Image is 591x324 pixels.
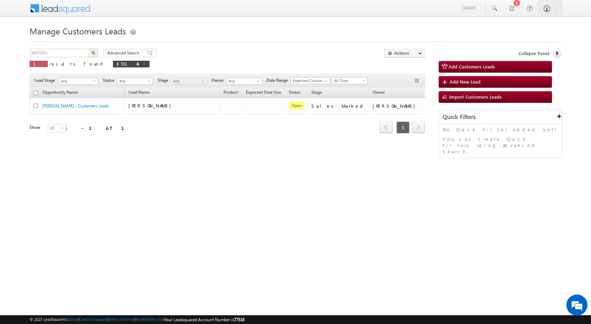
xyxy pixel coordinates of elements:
[311,103,366,109] div: Sales Marked
[171,78,205,84] span: Any
[68,317,78,322] a: About
[332,78,366,84] span: All Time
[39,88,81,98] a: Opportunity Name
[380,122,393,133] a: prev
[34,77,58,84] span: Lead Stage
[33,61,44,67] span: 1
[50,61,106,67] span: results found
[234,317,244,322] span: 77516
[291,78,328,84] span: Expected Closure Date
[33,91,38,95] input: Check all records
[246,90,281,95] span: Expected Deal Size
[285,88,304,98] a: Status
[291,77,330,84] a: Expected Closure Date
[96,216,128,226] em: Start Chat
[519,50,549,57] span: Collapse Panel
[65,124,133,132] div: 1 - 1 of 1
[115,4,132,20] div: Minimize live chat window
[422,88,443,97] span: Actions
[332,77,368,84] a: All Time
[117,78,151,84] span: Any
[242,88,285,98] a: Expected Deal Size
[449,94,502,100] span: Import Customers Leads
[48,125,67,131] span: 25
[289,101,305,110] span: Open
[253,78,262,85] a: Show All Items
[164,317,244,322] span: Your Leadsquared Account Number is
[128,103,174,108] span: [PERSON_NAME]
[227,78,262,85] input: Type to Search
[107,50,141,56] span: Advanced Search
[59,78,98,85] a: Any
[125,88,153,98] span: Lead Name
[48,124,66,132] a: 25
[91,51,95,54] img: Search
[266,77,291,84] span: Date Range
[373,90,385,95] span: Owner
[136,317,163,322] a: Acceptable Use
[30,316,244,323] span: © 2025 LeadSquared | | | | |
[79,317,107,322] a: Contact Support
[412,121,425,133] span: next
[158,77,171,84] span: Stage
[450,79,481,85] span: Add New Lead
[116,61,139,67] span: 855145
[108,317,135,322] a: Terms of Service
[171,78,207,85] a: Any
[412,122,425,133] a: next
[396,121,409,133] span: 1
[308,88,325,98] a: Stage
[449,64,495,70] span: Add Customers Leads
[30,124,42,131] div: Show
[30,25,126,37] span: Manage Customers Leads
[373,103,419,109] div: [PERSON_NAME]
[9,65,128,210] textarea: Type your message and hit 'Enter'
[380,121,393,133] span: prev
[439,110,562,124] div: Quick Filters
[43,90,78,95] span: Opportunity Name
[223,90,238,95] span: Product
[103,77,117,84] span: Status
[117,78,153,85] a: Any
[12,37,30,46] img: d_60004797649_company_0_60004797649
[37,37,118,46] div: Chat with us now
[443,126,558,133] p: No Quick Filter added yet!
[42,103,109,108] a: [PERSON_NAME] - Customers Leads
[59,78,96,84] span: Any
[211,77,227,84] span: Owner
[443,136,558,155] p: You can create Quick Filters using Advanced Search.
[311,90,322,95] span: Stage
[385,49,425,58] button: Actions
